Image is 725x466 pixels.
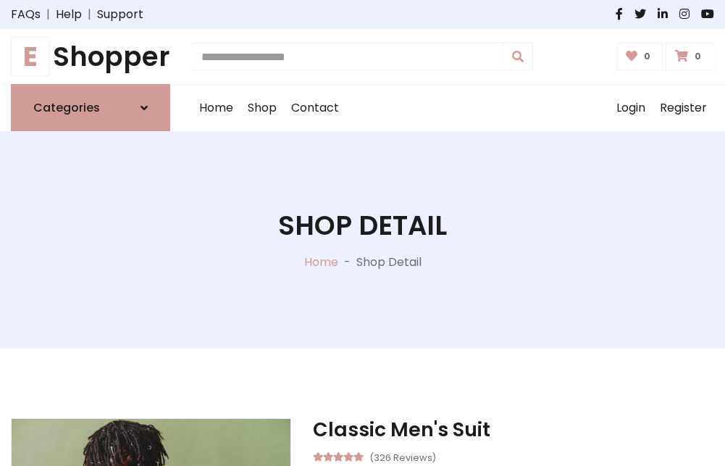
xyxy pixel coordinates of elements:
[11,6,41,23] a: FAQs
[616,43,663,70] a: 0
[33,101,100,115] h6: Categories
[356,254,422,271] p: Shop Detail
[11,41,170,72] h1: Shopper
[11,37,50,76] span: E
[11,41,170,72] a: EShopper
[691,50,705,63] span: 0
[609,85,653,131] a: Login
[653,85,714,131] a: Register
[369,448,436,465] small: (326 Reviews)
[97,6,143,23] a: Support
[240,85,284,131] a: Shop
[666,43,714,70] a: 0
[338,254,356,271] p: -
[82,6,97,23] span: |
[192,85,240,131] a: Home
[640,50,654,63] span: 0
[56,6,82,23] a: Help
[41,6,56,23] span: |
[313,418,714,441] h3: Classic Men's Suit
[304,254,338,270] a: Home
[284,85,346,131] a: Contact
[11,84,170,131] a: Categories
[278,209,447,241] h1: Shop Detail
